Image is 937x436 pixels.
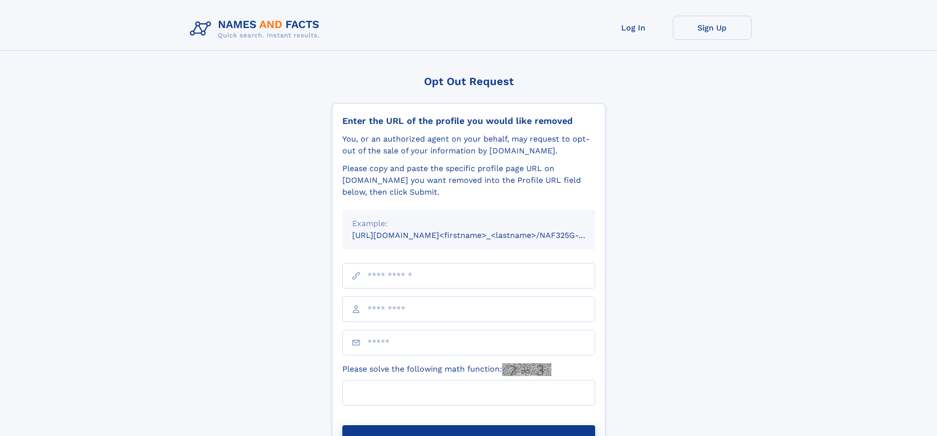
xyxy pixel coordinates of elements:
[342,163,595,198] div: Please copy and paste the specific profile page URL on [DOMAIN_NAME] you want removed into the Pr...
[594,16,673,40] a: Log In
[186,16,328,42] img: Logo Names and Facts
[342,363,551,376] label: Please solve the following math function:
[352,231,614,240] small: [URL][DOMAIN_NAME]<firstname>_<lastname>/NAF325G-xxxxxxxx
[673,16,752,40] a: Sign Up
[332,75,605,87] div: Opt Out Request
[342,133,595,157] div: You, or an authorized agent on your behalf, may request to opt-out of the sale of your informatio...
[342,116,595,126] div: Enter the URL of the profile you would like removed
[352,218,585,230] div: Example:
